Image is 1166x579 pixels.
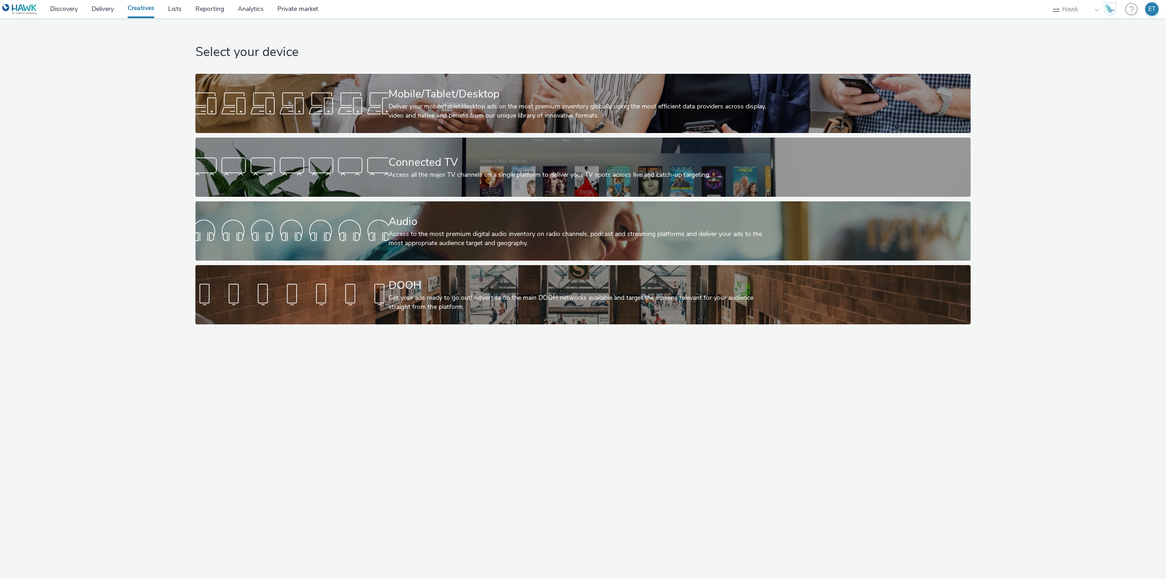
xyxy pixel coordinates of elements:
[389,102,774,121] div: Deliver your mobile/tablet/desktop ads on the most premium inventory globally using the most effi...
[389,293,774,312] div: Get your ads ready to go out! Advertise on the main DOOH networks available and target the screen...
[195,201,971,261] a: AudioAccess to the most premium digital audio inventory on radio channels, podcast and streaming ...
[1103,2,1117,16] img: Hawk Academy
[389,86,774,102] div: Mobile/Tablet/Desktop
[195,74,971,133] a: Mobile/Tablet/DesktopDeliver your mobile/tablet/desktop ads on the most premium inventory globall...
[1148,2,1156,16] div: ET
[2,4,37,15] img: undefined Logo
[389,277,774,293] div: DOOH
[195,138,971,197] a: Connected TVAccess all the major TV channels on a single platform to deliver your TV spots across...
[195,44,971,61] h1: Select your device
[1103,2,1120,16] a: Hawk Academy
[389,170,774,179] div: Access all the major TV channels on a single platform to deliver your TV spots across live and ca...
[389,154,774,170] div: Connected TV
[389,230,774,248] div: Access to the most premium digital audio inventory on radio channels, podcast and streaming platf...
[389,214,774,230] div: Audio
[195,265,971,324] a: DOOHGet your ads ready to go out! Advertise on the main DOOH networks available and target the sc...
